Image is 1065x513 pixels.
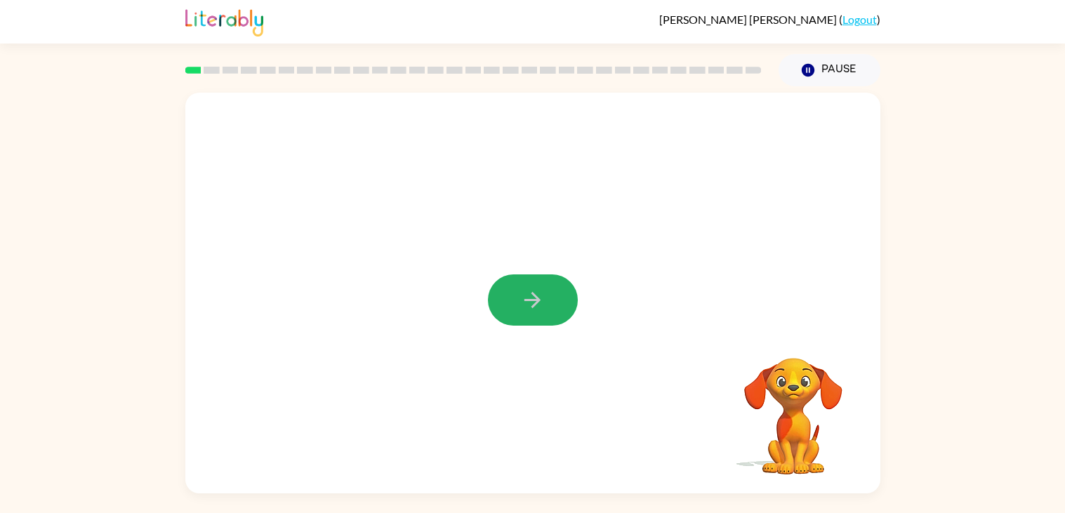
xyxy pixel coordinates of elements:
[185,6,263,36] img: Literably
[723,336,864,477] video: Your browser must support playing .mp4 files to use Literably. Please try using another browser.
[779,54,880,86] button: Pause
[842,13,877,26] a: Logout
[659,13,880,26] div: ( )
[659,13,839,26] span: [PERSON_NAME] [PERSON_NAME]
